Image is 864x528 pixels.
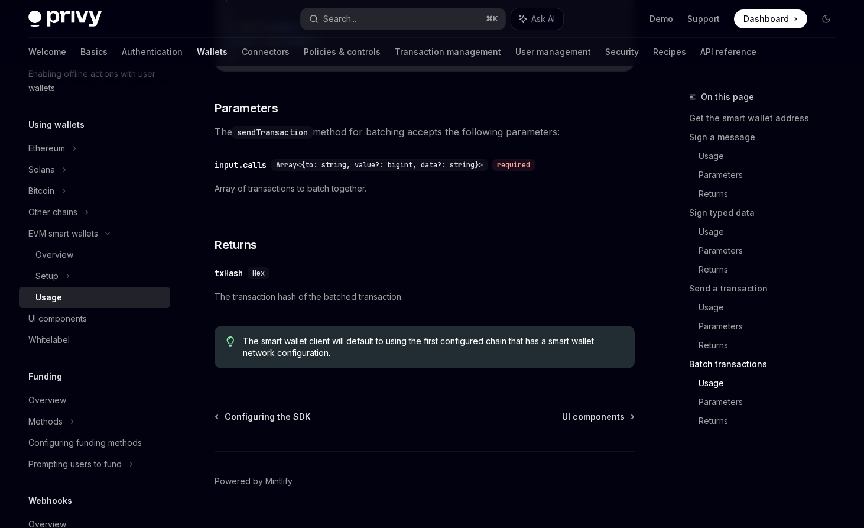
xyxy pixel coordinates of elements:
a: Parameters [699,166,845,184]
button: Search...⌘K [301,8,506,30]
button: Ask AI [511,8,563,30]
svg: Tip [226,336,235,347]
div: input.calls [215,159,267,171]
a: Parameters [699,241,845,260]
span: Array<{to: string, value?: bigint, data?: string}> [276,160,483,170]
span: Ask AI [531,13,555,25]
a: Configuring funding methods [19,432,170,454]
h5: Using wallets [28,118,85,132]
button: Toggle dark mode [817,9,836,28]
a: Configuring the SDK [216,411,311,423]
a: Connectors [242,38,290,66]
a: Basics [80,38,108,66]
div: Setup [35,269,59,283]
a: Returns [699,260,845,279]
a: Usage [699,374,845,393]
div: Whitelabel [28,333,70,347]
a: Parameters [699,317,845,336]
a: Usage [19,287,170,308]
span: The transaction hash of the batched transaction. [215,290,635,304]
div: Configuring funding methods [28,436,142,450]
a: Security [605,38,639,66]
a: Transaction management [395,38,501,66]
div: UI components [28,312,87,326]
a: Overview [19,244,170,265]
code: sendTransaction [232,126,313,139]
div: EVM smart wallets [28,226,98,241]
div: Other chains [28,205,77,219]
div: Ethereum [28,141,65,156]
div: Bitcoin [28,184,54,198]
a: API reference [700,38,756,66]
a: Authentication [122,38,183,66]
span: UI components [562,411,625,423]
span: The method for batching accepts the following parameters: [215,124,635,140]
a: Sign typed data [689,203,845,222]
a: Demo [649,13,673,25]
a: Powered by Mintlify [215,475,293,487]
a: Wallets [197,38,228,66]
div: required [492,159,535,171]
a: UI components [562,411,634,423]
a: Overview [19,390,170,411]
a: Returns [699,184,845,203]
span: ⌘ K [486,14,498,24]
a: Usage [699,298,845,317]
div: Solana [28,163,55,177]
a: Parameters [699,393,845,412]
a: User management [515,38,591,66]
img: dark logo [28,11,102,27]
h5: Funding [28,370,62,384]
span: Hex [252,268,265,278]
a: Get the smart wallet address [689,109,845,128]
a: Returns [699,336,845,355]
a: Support [687,13,720,25]
a: Recipes [653,38,686,66]
div: Overview [35,248,73,262]
span: Returns [215,237,257,253]
a: Policies & controls [304,38,381,66]
a: Dashboard [734,9,807,28]
span: Array of transactions to batch together. [215,182,635,196]
a: Whitelabel [19,329,170,351]
div: Methods [28,414,63,429]
div: Search... [323,12,356,26]
a: Returns [699,412,845,430]
div: Prompting users to fund [28,457,122,471]
a: Welcome [28,38,66,66]
span: On this page [701,90,754,104]
h5: Webhooks [28,494,72,508]
div: txHash [215,267,243,279]
span: Parameters [215,100,278,116]
div: Usage [35,290,62,305]
a: UI components [19,308,170,329]
a: Sign a message [689,128,845,147]
a: Batch transactions [689,355,845,374]
a: Send a transaction [689,279,845,298]
span: The smart wallet client will default to using the first configured chain that has a smart wallet ... [243,335,623,359]
span: Dashboard [743,13,789,25]
span: Configuring the SDK [225,411,311,423]
div: Overview [28,393,66,407]
a: Usage [699,222,845,241]
a: Usage [699,147,845,166]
